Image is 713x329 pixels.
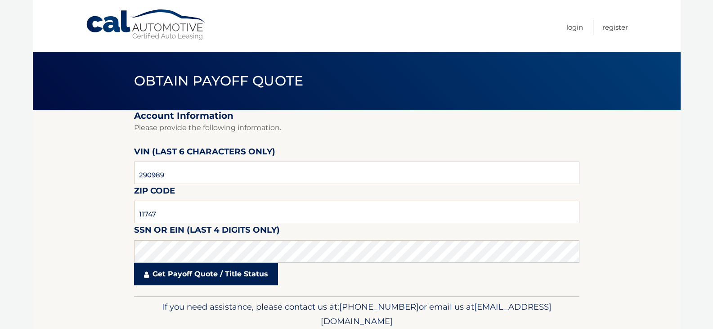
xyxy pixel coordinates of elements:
[134,263,278,285] a: Get Payoff Quote / Title Status
[134,223,280,240] label: SSN or EIN (last 4 digits only)
[85,9,207,41] a: Cal Automotive
[566,20,583,35] a: Login
[339,302,419,312] span: [PHONE_NUMBER]
[140,300,574,329] p: If you need assistance, please contact us at: or email us at
[602,20,628,35] a: Register
[134,72,304,89] span: Obtain Payoff Quote
[134,110,579,122] h2: Account Information
[134,122,579,134] p: Please provide the following information.
[134,145,275,162] label: VIN (last 6 characters only)
[134,184,175,201] label: Zip Code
